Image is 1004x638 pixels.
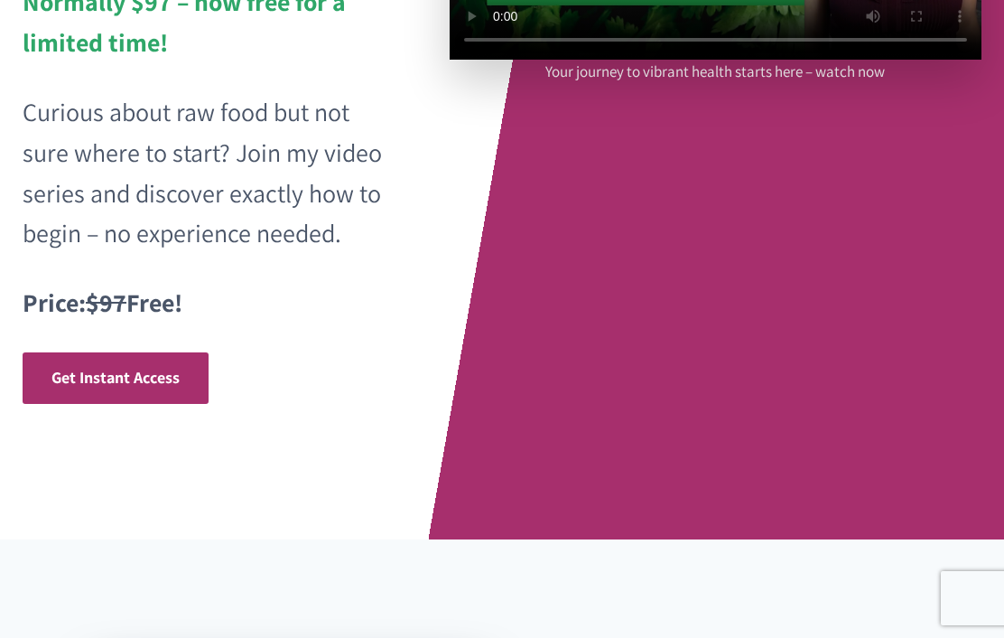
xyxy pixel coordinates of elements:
[23,352,209,404] a: Get Instant Access
[545,60,885,84] p: Your journey to vibrant health starts here – watch now
[23,92,392,254] p: Curious about raw food but not sure where to start? Join my video series and discover exactly how...
[23,286,182,319] strong: Price: Free!
[51,367,180,388] span: Get Instant Access
[86,286,126,319] s: $97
